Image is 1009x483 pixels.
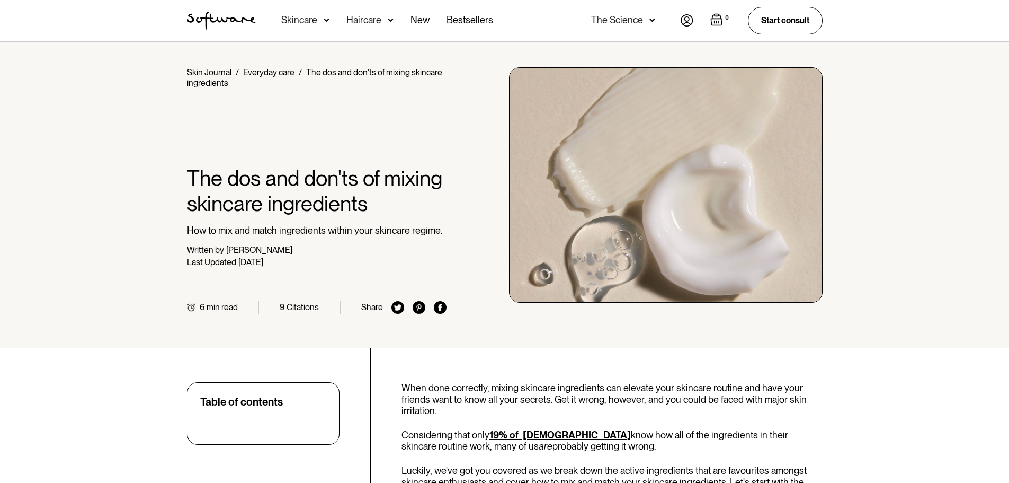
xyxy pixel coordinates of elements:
h1: The dos and don'ts of mixing skincare ingredients [187,165,447,216]
a: Open empty cart [710,13,731,28]
div: [PERSON_NAME] [226,245,292,255]
div: Table of contents [200,396,283,408]
p: How to mix and match ingredients within your skincare regime. [187,225,447,236]
a: Start consult [748,7,823,34]
div: The Science [591,15,643,25]
img: arrow down [388,15,394,25]
div: 9 [280,302,284,312]
div: Written by [187,245,224,255]
em: are [539,441,552,452]
p: When done correctly, mixing skincare ingredients can elevate your skincare routine and have your ... [401,382,823,417]
img: twitter icon [391,301,404,314]
a: Skin Journal [187,67,231,77]
div: / [299,67,302,77]
div: 0 [723,13,731,23]
div: The dos and don'ts of mixing skincare ingredients [187,67,442,88]
div: Skincare [281,15,317,25]
div: Share [361,302,383,312]
div: Haircare [346,15,381,25]
div: [DATE] [238,257,263,267]
img: pinterest icon [413,301,425,314]
a: Everyday care [243,67,294,77]
div: Citations [287,302,319,312]
a: 19% of [DEMOGRAPHIC_DATA] [489,429,631,441]
img: arrow down [324,15,329,25]
img: arrow down [649,15,655,25]
img: facebook icon [434,301,447,314]
div: min read [207,302,238,312]
div: / [236,67,239,77]
div: 6 [200,302,204,312]
img: Software Logo [187,12,256,30]
p: Considering that only know how all of the ingredients in their skincare routine work, many of us ... [401,429,823,452]
div: Last Updated [187,257,236,267]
